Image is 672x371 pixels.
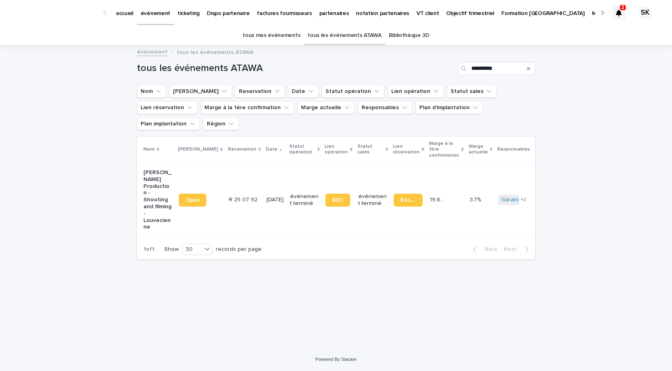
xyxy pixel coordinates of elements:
p: 3.7% [470,195,483,203]
a: Powered By Stacker [315,357,356,362]
button: Nom [137,85,166,98]
p: Statut sales [358,142,384,157]
p: Statut opération [289,142,315,157]
button: Responsables [358,101,412,114]
button: Statut opération [322,85,384,98]
a: tous les événements ATAWA [308,26,381,45]
input: Search [458,62,535,75]
p: Lien opération [325,142,348,157]
button: Back [466,246,501,253]
p: événement terminé [290,193,319,207]
span: Open [185,197,200,203]
p: Reservation [228,145,256,154]
a: événement [137,47,168,56]
div: 2 [612,6,625,19]
button: Reservation [235,85,285,98]
img: Ls34BcGeRexTGTNfXpUC [16,5,95,21]
p: Date [266,145,277,154]
button: Lien Stacker [169,85,232,98]
span: Next [504,246,522,252]
p: Lien réservation [393,142,420,157]
p: Show [164,246,179,253]
button: Marge actuelle [297,101,355,114]
button: Plan d'implantation [416,101,483,114]
tr: [PERSON_NAME] Production - Shooting and filming - LouvecienneOpenR 25 07 92R 25 07 92 [DATE]événe... [137,162,652,237]
a: Bibliothèque 3D [389,26,429,45]
p: [PERSON_NAME] Production - Shooting and filming - Louvecienne [143,169,172,231]
span: Réservation [400,197,416,203]
p: [PERSON_NAME] [178,145,218,154]
p: Marge actuelle [469,142,488,157]
span: BDC [332,197,344,203]
p: tous les événements ATAWA [177,47,254,56]
p: [DATE] [267,196,284,203]
a: Open [179,194,206,207]
p: R 25 07 92 [229,195,259,203]
button: Next [501,246,535,253]
a: tous mes événements [243,26,300,45]
button: Marge à la 1ère confirmation [201,101,294,114]
span: Back [480,246,497,252]
p: 19.6 % [430,195,446,203]
button: Lien réservation [137,101,197,114]
p: 2 [622,4,624,10]
p: Nom [143,145,155,154]
button: Statut sales [447,85,497,98]
p: 1 of 1 [137,239,161,259]
a: Réservation [394,194,423,207]
button: Date [288,85,319,98]
p: Responsables [497,145,530,154]
button: Plan implantation [137,117,200,130]
a: BDC [325,194,350,207]
a: Garance Oboeuf [501,196,545,203]
div: SK [639,6,652,19]
h1: tous les événements ATAWA [137,63,455,74]
p: Marge à la 1ère confirmation [429,139,459,160]
p: records per page [216,246,262,253]
span: + 2 [520,197,526,202]
div: 30 [182,245,202,254]
button: Lien opération [388,85,444,98]
p: Plan d'implantation [535,142,569,157]
p: événement terminé [358,193,387,207]
button: Région [203,117,239,130]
